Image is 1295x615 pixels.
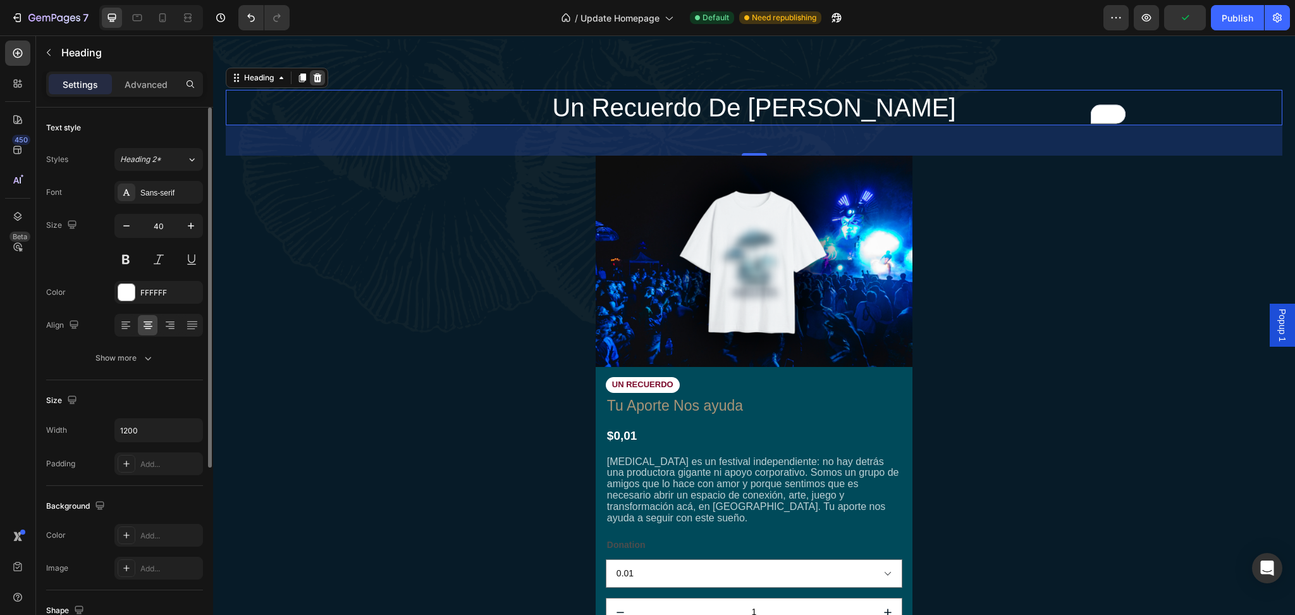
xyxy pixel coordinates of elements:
[393,360,689,382] h1: Tu Aporte Nos ayuda
[140,563,200,575] div: Add...
[12,135,30,145] div: 450
[580,11,660,25] span: Update Homepage
[46,392,80,409] div: Size
[63,78,98,91] p: Settings
[61,45,198,60] p: Heading
[9,232,30,242] div: Beta
[213,35,1295,615] iframe: To enrich screen reader interactions, please activate Accessibility in Grammarly extension settings
[162,54,921,90] h2: Rich Text Editor. Editing area: main
[393,392,689,410] div: $0,01
[46,458,75,469] div: Padding
[399,344,460,355] p: UN RECUERDO
[46,347,203,370] button: Show more
[703,12,729,23] span: Default
[140,459,200,470] div: Add...
[752,12,816,23] span: Need republishing
[46,287,66,298] div: Color
[393,500,434,519] legend: Donation
[46,122,81,134] div: Text style
[83,10,89,25] p: 7
[46,317,82,334] div: Align
[1222,11,1253,25] div: Publish
[46,217,80,234] div: Size
[46,187,62,198] div: Font
[394,421,686,488] span: [MEDICAL_DATA] es un festival independiente: no hay detrás una productora gigante ni apoyo corpor...
[115,419,202,442] input: Auto
[422,563,660,590] input: quantity
[46,562,68,574] div: Image
[46,154,68,165] div: Styles
[383,120,699,332] img: gempages_530364418496660512-cbff7bfe-742c-4c2a-b034-7265fddf4979.png
[140,530,200,542] div: Add...
[575,11,578,25] span: /
[163,56,919,89] p: un recuerdo de [PERSON_NAME]
[28,37,63,48] div: Heading
[1063,273,1076,306] span: Popup 1
[46,530,66,541] div: Color
[1252,553,1282,583] div: Open Intercom Messenger
[238,5,290,30] div: Undo/Redo
[114,148,203,171] button: Heading 2*
[393,563,422,590] button: decrement
[46,425,67,436] div: Width
[5,5,94,30] button: 7
[660,563,689,590] button: increment
[1211,5,1264,30] button: Publish
[393,420,689,490] div: To enrich screen reader interactions, please activate Accessibility in Grammarly extension settings
[125,78,168,91] p: Advanced
[46,498,107,515] div: Background
[140,287,200,299] div: FFFFFF
[120,154,161,165] span: Heading 2*
[140,187,200,199] div: Sans-serif
[95,352,154,364] div: Show more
